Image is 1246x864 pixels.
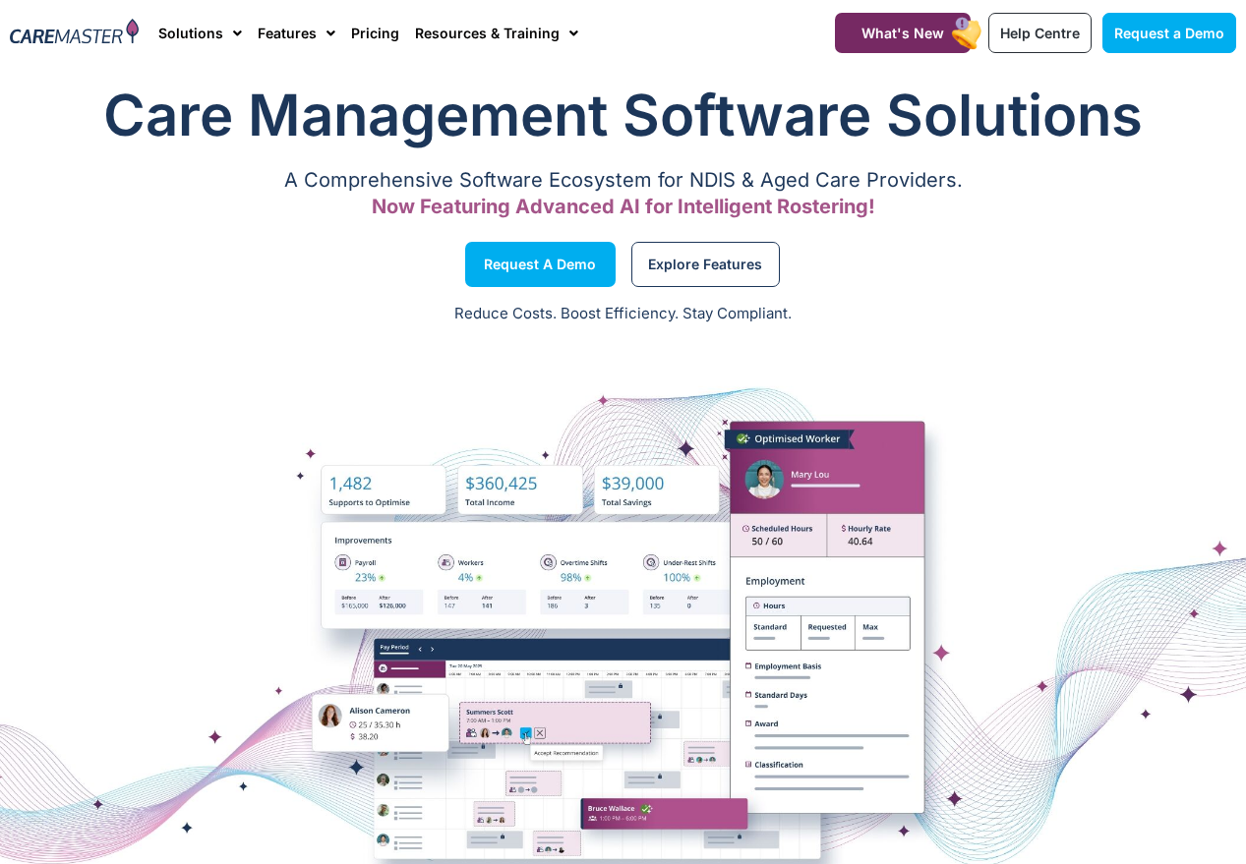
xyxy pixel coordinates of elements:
a: What's New [835,13,971,53]
span: What's New [861,25,944,41]
a: Help Centre [988,13,1092,53]
a: Request a Demo [1102,13,1236,53]
span: Request a Demo [1114,25,1224,41]
p: Reduce Costs. Boost Efficiency. Stay Compliant. [12,303,1234,325]
a: Explore Features [631,242,780,287]
span: Request a Demo [484,259,596,269]
p: A Comprehensive Software Ecosystem for NDIS & Aged Care Providers. [10,174,1236,187]
h1: Care Management Software Solutions [10,76,1236,154]
span: Help Centre [1000,25,1080,41]
img: CareMaster Logo [10,19,139,47]
span: Now Featuring Advanced AI for Intelligent Rostering! [372,195,875,218]
span: Explore Features [648,259,762,269]
a: Request a Demo [465,242,616,287]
